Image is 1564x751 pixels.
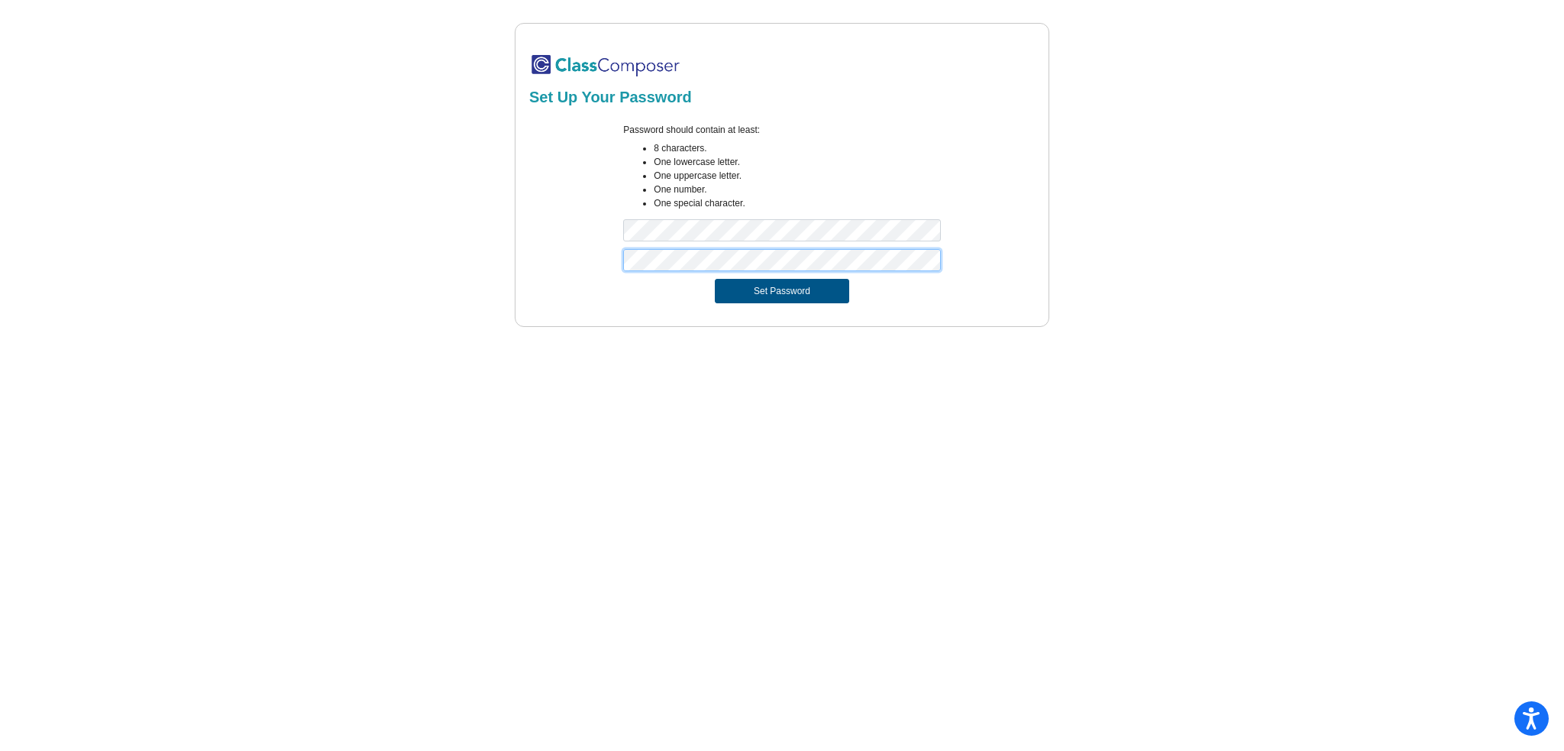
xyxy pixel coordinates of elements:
li: 8 characters. [654,141,940,155]
li: One lowercase letter. [654,155,940,169]
h2: Set Up Your Password [529,88,1035,106]
li: One uppercase letter. [654,169,940,183]
li: One number. [654,183,940,196]
button: Set Password [715,279,849,303]
li: One special character. [654,196,940,210]
label: Password should contain at least: [623,123,760,137]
